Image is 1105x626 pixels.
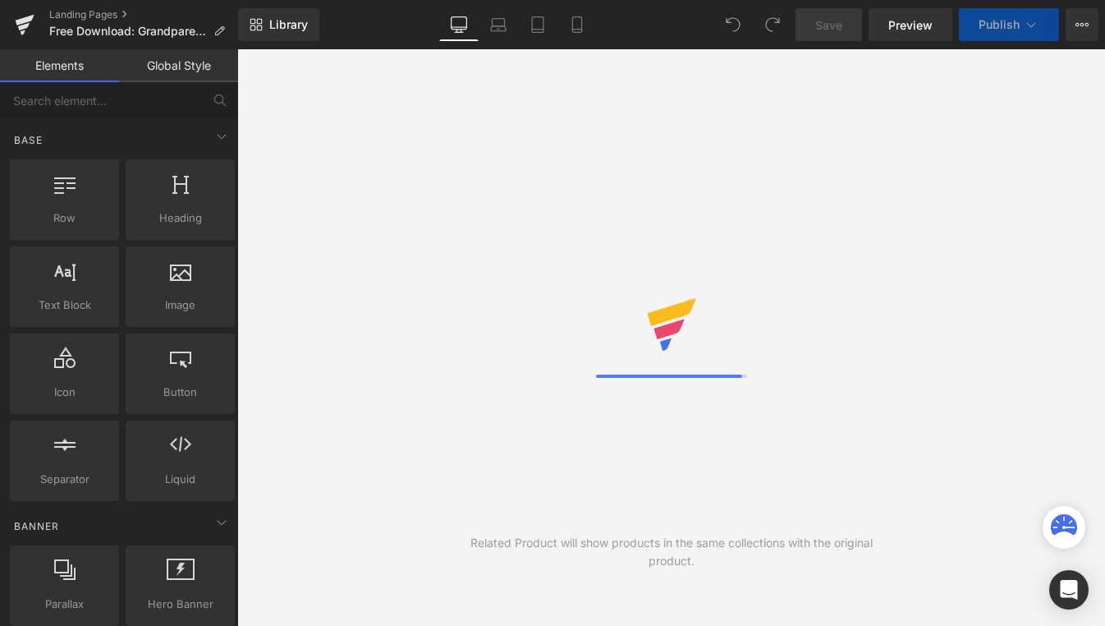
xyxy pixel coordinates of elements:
[557,8,597,41] a: Mobile
[15,297,114,314] span: Text Block
[119,49,238,82] a: Global Style
[717,8,750,41] button: Undo
[238,8,319,41] a: New Library
[15,596,114,613] span: Parallax
[756,8,789,41] button: Redo
[1049,570,1089,610] div: Open Intercom Messenger
[15,384,114,401] span: Icon
[131,209,230,227] span: Heading
[12,518,61,534] span: Banner
[131,384,230,401] span: Button
[869,8,952,41] a: Preview
[131,297,230,314] span: Image
[15,209,114,227] span: Row
[888,16,933,34] span: Preview
[518,8,557,41] a: Tablet
[959,8,1059,41] button: Publish
[131,471,230,488] span: Liquid
[15,471,114,488] span: Separator
[49,8,238,21] a: Landing Pages
[12,132,44,148] span: Base
[454,534,888,570] div: Related Product will show products in the same collections with the original product.
[815,16,842,34] span: Save
[49,25,207,38] span: Free Download: Grandparent's Day Love Letter Plus Activity Sample Pack
[269,17,308,32] span: Library
[479,8,518,41] a: Laptop
[131,596,230,613] span: Hero Banner
[979,18,1020,31] span: Publish
[439,8,479,41] a: Desktop
[1066,8,1098,41] button: More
